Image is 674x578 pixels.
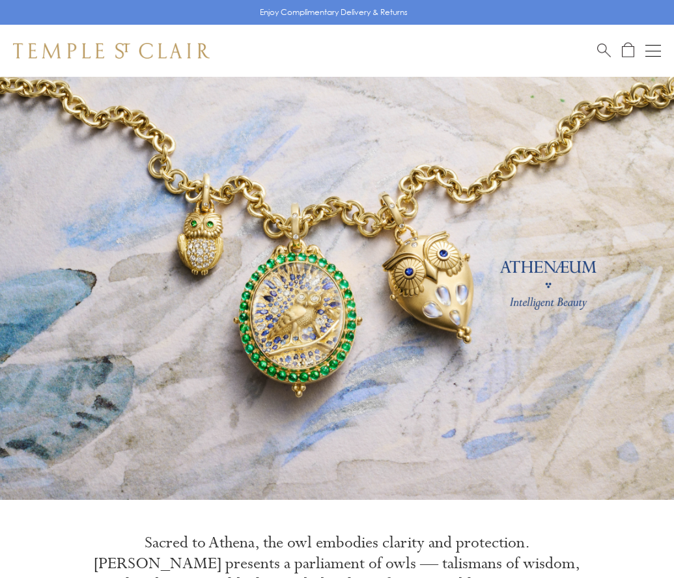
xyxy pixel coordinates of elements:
img: Temple St. Clair [13,43,210,59]
a: Search [597,42,611,59]
p: Enjoy Complimentary Delivery & Returns [260,6,408,19]
a: Open Shopping Bag [622,42,634,59]
button: Open navigation [645,43,661,59]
